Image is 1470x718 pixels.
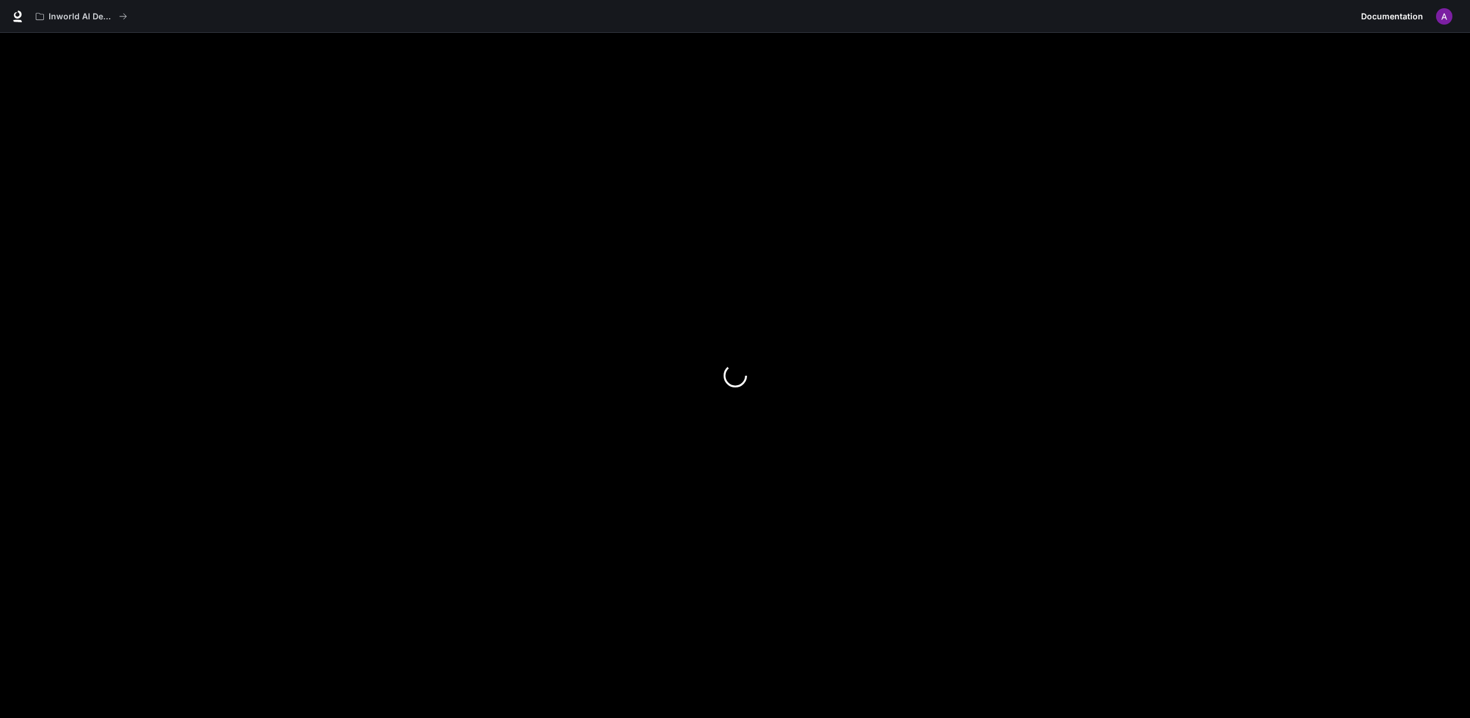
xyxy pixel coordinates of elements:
[49,12,114,22] p: Inworld AI Demos
[1433,5,1456,28] button: User avatar
[1436,8,1452,25] img: User avatar
[1361,9,1423,24] span: Documentation
[1356,5,1428,28] a: Documentation
[30,5,132,28] button: All workspaces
